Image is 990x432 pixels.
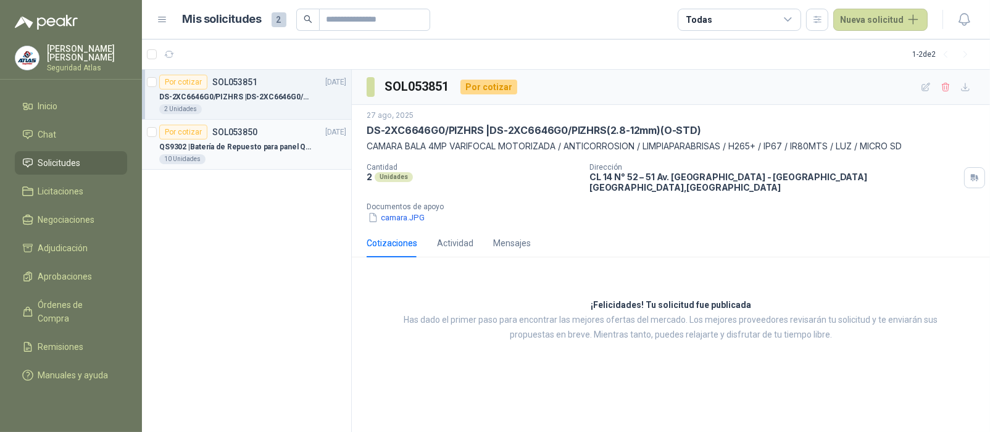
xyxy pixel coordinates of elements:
[325,77,346,88] p: [DATE]
[142,120,351,170] a: Por cotizarSOL053850[DATE] QS9302 |Batería de Repuesto para panel Qolsys QS930210 Unidades
[15,208,127,231] a: Negociaciones
[367,139,975,153] p: CAMARA BALA 4MP VARIFOCAL MOTORIZADA / ANTICORROSION / LIMPIAPARABRISAS / H265+ / IP67 / IR80MTS ...
[367,124,701,137] p: DS-2XC6646G0/PIZHRS | DS-2XC6646G0/PIZHRS(2.8-12mm)(O-STD)
[38,156,81,170] span: Solicitudes
[15,46,39,70] img: Company Logo
[15,265,127,288] a: Aprobaciones
[437,236,473,250] div: Actividad
[38,298,115,325] span: Órdenes de Compra
[38,185,84,198] span: Licitaciones
[38,270,93,283] span: Aprobaciones
[38,241,88,255] span: Adjudicación
[142,70,351,120] a: Por cotizarSOL053851[DATE] DS-2XC6646G0/PIZHRS |DS-2XC6646G0/PIZHRS(2.8-12mm)(O-STD)2 Unidades
[212,128,257,136] p: SOL053850
[387,313,955,343] p: Has dado el primer paso para encontrar las mejores ofertas del mercado. Los mejores proveedores r...
[15,363,127,387] a: Manuales y ayuda
[183,10,262,28] h1: Mis solicitudes
[385,77,451,96] h3: SOL053851
[15,293,127,330] a: Órdenes de Compra
[15,151,127,175] a: Solicitudes
[591,298,751,313] h3: ¡Felicidades! Tu solicitud fue publicada
[38,213,95,226] span: Negociaciones
[367,211,426,224] button: camara.JPG
[367,163,580,172] p: Cantidad
[15,236,127,260] a: Adjudicación
[15,15,78,30] img: Logo peakr
[15,123,127,146] a: Chat
[159,104,202,114] div: 2 Unidades
[460,80,517,94] div: Por cotizar
[367,202,985,211] p: Documentos de apoyo
[159,75,207,89] div: Por cotizar
[686,13,712,27] div: Todas
[325,127,346,138] p: [DATE]
[38,99,58,113] span: Inicio
[272,12,286,27] span: 2
[159,141,313,153] p: QS9302 | Batería de Repuesto para panel Qolsys QS9302
[304,15,312,23] span: search
[589,172,959,193] p: CL 14 N° 52 – 51 Av. [GEOGRAPHIC_DATA] - [GEOGRAPHIC_DATA] [GEOGRAPHIC_DATA] , [GEOGRAPHIC_DATA]
[493,236,531,250] div: Mensajes
[833,9,928,31] button: Nueva solicitud
[15,335,127,359] a: Remisiones
[367,110,414,122] p: 27 ago, 2025
[159,125,207,139] div: Por cotizar
[212,78,257,86] p: SOL053851
[47,44,127,62] p: [PERSON_NAME] [PERSON_NAME]
[38,128,57,141] span: Chat
[38,340,84,354] span: Remisiones
[159,154,206,164] div: 10 Unidades
[47,64,127,72] p: Seguridad Atlas
[375,172,413,182] div: Unidades
[15,180,127,203] a: Licitaciones
[15,94,127,118] a: Inicio
[589,163,959,172] p: Dirección
[912,44,975,64] div: 1 - 2 de 2
[367,172,372,182] p: 2
[38,368,109,382] span: Manuales y ayuda
[159,91,313,103] p: DS-2XC6646G0/PIZHRS | DS-2XC6646G0/PIZHRS(2.8-12mm)(O-STD)
[367,236,417,250] div: Cotizaciones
